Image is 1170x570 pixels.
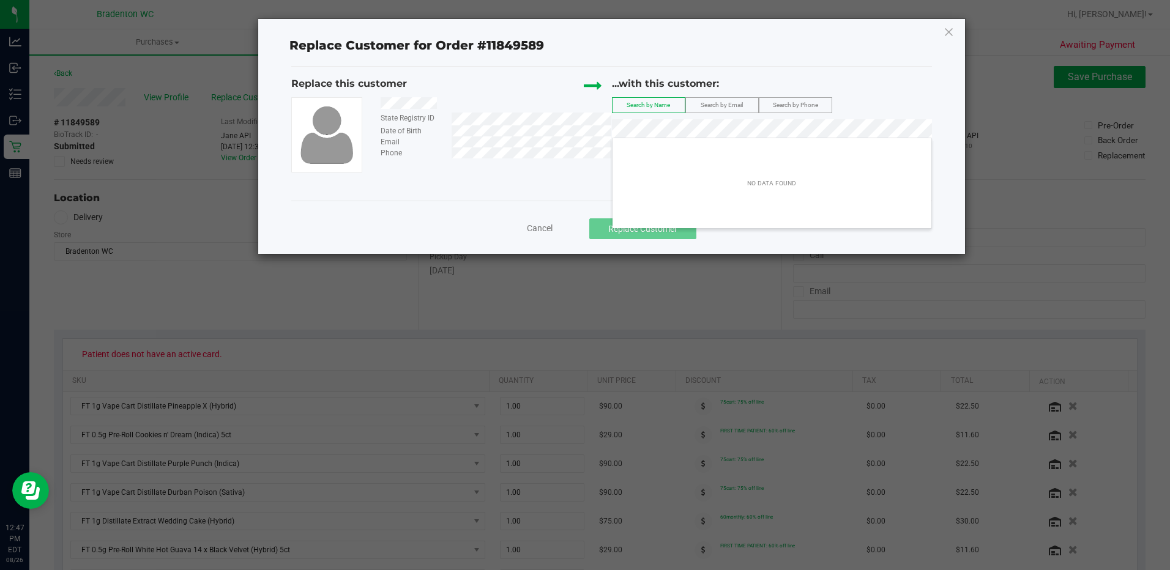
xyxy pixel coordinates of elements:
[12,472,49,509] iframe: Resource center
[291,78,407,89] span: Replace this customer
[589,218,696,239] button: Replace Customer
[371,125,452,136] div: Date of Birth
[371,136,452,147] div: Email
[371,147,452,158] div: Phone
[701,102,743,108] span: Search by Email
[294,103,359,166] img: user-icon.png
[627,102,670,108] span: Search by Name
[371,113,452,124] div: State Registry ID
[773,102,818,108] span: Search by Phone
[612,78,719,89] span: ...with this customer:
[527,223,553,233] span: Cancel
[740,172,803,195] div: NO DATA FOUND
[282,35,551,56] span: Replace Customer for Order #11849589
